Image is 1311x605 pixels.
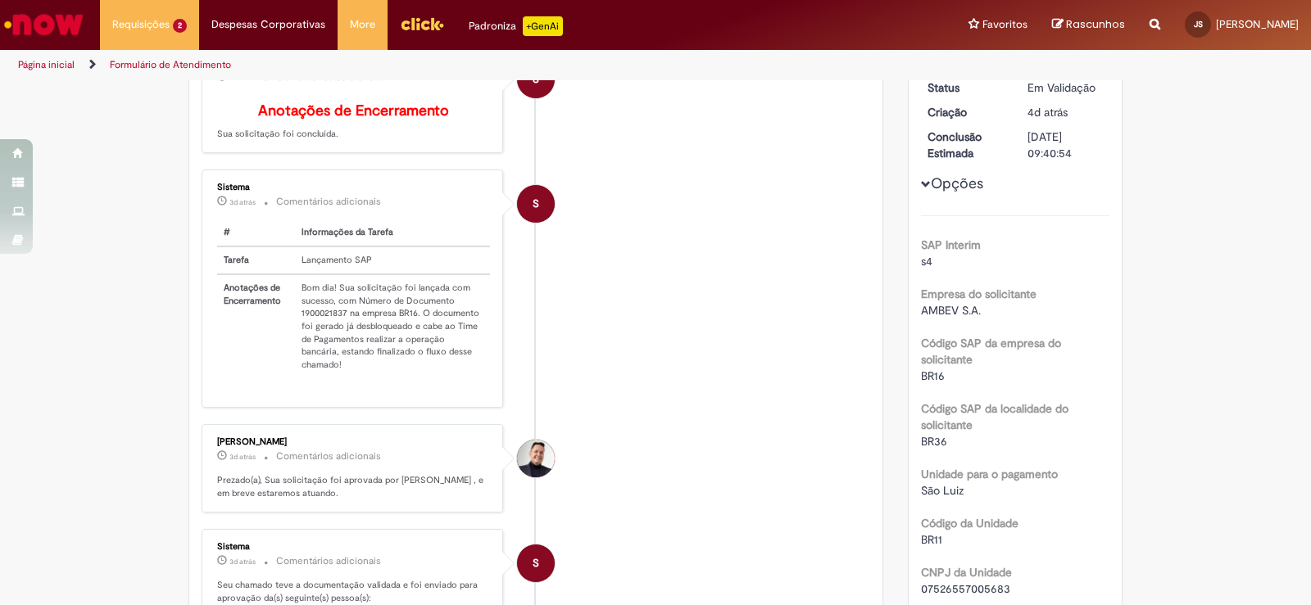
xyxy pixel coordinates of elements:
b: Código da Unidade [921,516,1018,531]
span: S [533,184,539,223]
span: s4 [921,254,932,269]
div: [PERSON_NAME] [217,437,490,447]
a: Página inicial [18,58,75,71]
span: [PERSON_NAME] [1216,17,1299,31]
span: 3d atrás [229,73,256,83]
b: CNPJ da Unidade [921,565,1012,580]
a: Rascunhos [1052,17,1125,33]
div: 29/08/2025 09:40:49 [1027,104,1104,120]
span: 2 [173,19,187,33]
th: Anotações de Encerramento [217,274,295,378]
dt: Conclusão Estimada [915,129,1016,161]
div: System [517,61,555,98]
dt: Status [915,79,1016,96]
span: São Luiz [921,483,964,498]
span: Favoritos [982,16,1027,33]
span: S [533,544,539,583]
span: 4d atrás [1027,105,1068,120]
th: Informações da Tarefa [295,219,490,246]
div: Sistema [217,542,490,552]
time: 30/08/2025 09:09:58 [229,197,256,207]
span: Requisições [112,16,170,33]
time: 29/08/2025 09:40:49 [1027,105,1068,120]
span: 3d atrás [229,197,256,207]
b: Código SAP da localidade do solicitante [921,401,1068,432]
span: Rascunhos [1066,16,1125,32]
span: 07526557005683 [921,581,1010,596]
span: BR36 [921,434,947,449]
small: Comentários adicionais [276,554,381,568]
div: [DATE] 09:40:54 [1027,129,1104,161]
span: S [533,60,539,99]
time: 29/08/2025 20:28:02 [229,452,256,462]
span: 3d atrás [229,557,256,567]
td: Bom dia! Sua solicitação foi lançada com sucesso, com Número de Documento 1900021837 na empresa B... [295,274,490,378]
div: Em Validação [1027,79,1104,96]
img: ServiceNow [2,8,86,41]
b: Empresa do solicitante [921,287,1037,301]
span: 3d atrás [229,452,256,462]
div: System [517,185,555,223]
span: Despesas Corporativas [211,16,325,33]
div: Jose Halisson De Medeiros [517,440,555,477]
span: BR11 [921,532,942,547]
div: Sistema [217,183,490,192]
th: # [217,219,295,246]
small: Comentários adicionais [276,449,381,463]
ul: Trilhas de página [12,50,862,80]
span: More [350,16,375,33]
time: 29/08/2025 19:49:00 [229,557,256,567]
td: Lançamento SAP [295,246,490,274]
small: Comentários adicionais [276,195,381,209]
p: +GenAi [523,16,563,36]
p: Prezado(a), Sua solicitação foi aprovada por [PERSON_NAME] , e em breve estaremos atuando. [217,474,490,499]
span: JS [1194,19,1203,29]
div: System [517,544,555,582]
time: 30/08/2025 09:10:00 [229,73,256,83]
b: SAP Interim [921,237,981,252]
div: Padroniza [469,16,563,36]
a: Formulário de Atendimento [110,58,231,71]
b: Anotações de Encerramento [258,102,449,120]
span: BR16 [921,368,945,383]
b: Código SAP da empresa do solicitante [921,336,1061,367]
b: Unidade para o pagamento [921,467,1058,481]
img: click_logo_yellow_360x200.png [400,11,444,36]
dt: Criação [915,104,1016,120]
p: Sua solicitação foi concluída. [217,103,490,141]
th: Tarefa [217,246,295,274]
span: AMBEV S.A. [921,303,981,318]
